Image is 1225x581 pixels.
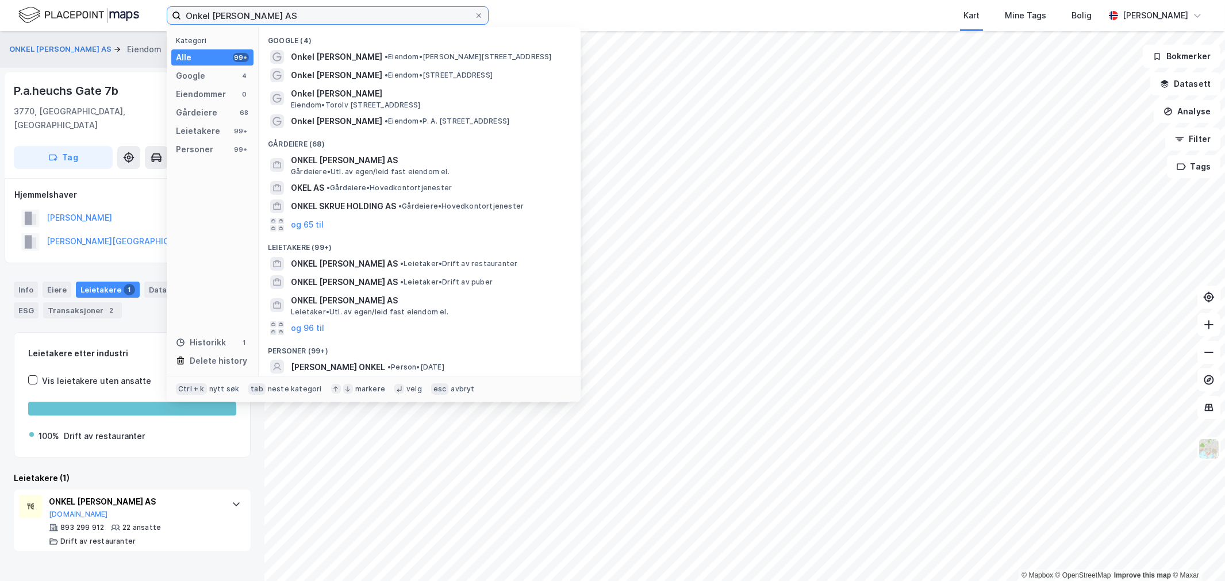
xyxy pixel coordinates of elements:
[385,117,388,125] span: •
[963,9,980,22] div: Kart
[240,108,249,117] div: 68
[291,294,567,307] span: ONKEL [PERSON_NAME] AS
[291,360,385,374] span: [PERSON_NAME] ONKEL
[14,282,38,298] div: Info
[1165,128,1220,151] button: Filter
[387,363,444,372] span: Person • [DATE]
[43,302,122,318] div: Transaksjoner
[259,337,581,358] div: Personer (99+)
[190,354,247,368] div: Delete history
[233,126,249,136] div: 99+
[355,384,385,394] div: markere
[291,181,324,195] span: OKEL AS
[18,5,139,25] img: logo.f888ab2527a4732fd821a326f86c7f29.svg
[291,275,398,289] span: ONKEL [PERSON_NAME] AS
[14,188,250,202] div: Hjemmelshaver
[291,114,382,128] span: Onkel [PERSON_NAME]
[385,117,509,126] span: Eiendom • P. A. [STREET_ADDRESS]
[385,52,388,61] span: •
[1072,9,1092,22] div: Bolig
[1150,72,1220,95] button: Datasett
[400,278,404,286] span: •
[400,278,493,287] span: Leietaker • Drift av puber
[385,71,493,80] span: Eiendom • [STREET_ADDRESS]
[144,282,187,298] div: Datasett
[42,374,151,388] div: Vis leietakere uten ansatte
[248,383,266,395] div: tab
[14,146,113,169] button: Tag
[28,347,236,360] div: Leietakere etter industri
[176,87,226,101] div: Eiendommer
[387,363,391,371] span: •
[233,53,249,62] div: 99+
[259,130,581,151] div: Gårdeiere (68)
[176,51,191,64] div: Alle
[431,383,449,395] div: esc
[291,218,324,232] button: og 65 til
[1143,45,1220,68] button: Bokmerker
[49,495,220,509] div: ONKEL [PERSON_NAME] AS
[291,257,398,271] span: ONKEL [PERSON_NAME] AS
[14,471,251,485] div: Leietakere (1)
[291,87,567,101] span: Onkel [PERSON_NAME]
[291,50,382,64] span: Onkel [PERSON_NAME]
[1198,438,1220,460] img: Z
[176,383,207,395] div: Ctrl + k
[233,145,249,154] div: 99+
[9,44,114,55] button: ONKEL [PERSON_NAME] AS
[124,284,135,295] div: 1
[240,338,249,347] div: 1
[259,27,581,48] div: Google (4)
[122,523,161,532] div: 22 ansatte
[176,336,226,349] div: Historikk
[64,429,145,443] div: Drift av restauranter
[406,384,422,394] div: velg
[176,106,217,120] div: Gårdeiere
[14,82,120,100] div: P.a.heuchs Gate 7b
[76,282,140,298] div: Leietakere
[291,68,382,82] span: Onkel [PERSON_NAME]
[176,124,220,138] div: Leietakere
[176,36,254,45] div: Kategori
[291,307,448,317] span: Leietaker • Utl. av egen/leid fast eiendom el.
[176,143,213,156] div: Personer
[240,90,249,99] div: 0
[60,523,104,532] div: 893 299 912
[1114,571,1171,579] a: Improve this map
[451,384,474,394] div: avbryt
[400,259,404,268] span: •
[49,510,108,519] button: [DOMAIN_NAME]
[106,305,117,316] div: 2
[291,199,396,213] span: ONKEL SKRUE HOLDING AS
[1167,155,1220,178] button: Tags
[43,282,71,298] div: Eiere
[327,183,330,192] span: •
[127,43,162,56] div: Eiendom
[291,153,567,167] span: ONKEL [PERSON_NAME] AS
[14,302,39,318] div: ESG
[60,537,136,546] div: Drift av restauranter
[327,183,452,193] span: Gårdeiere • Hovedkontortjenester
[1022,571,1053,579] a: Mapbox
[181,7,474,24] input: Søk på adresse, matrikkel, gårdeiere, leietakere eller personer
[1154,100,1220,123] button: Analyse
[291,101,420,110] span: Eiendom • Torolv [STREET_ADDRESS]
[1168,526,1225,581] iframe: Chat Widget
[1123,9,1188,22] div: [PERSON_NAME]
[291,167,450,176] span: Gårdeiere • Utl. av egen/leid fast eiendom el.
[1005,9,1046,22] div: Mine Tags
[1168,526,1225,581] div: Kontrollprogram for chat
[14,105,194,132] div: 3770, [GEOGRAPHIC_DATA], [GEOGRAPHIC_DATA]
[385,71,388,79] span: •
[398,202,402,210] span: •
[209,384,240,394] div: nytt søk
[39,429,59,443] div: 100%
[400,259,517,268] span: Leietaker • Drift av restauranter
[268,384,322,394] div: neste kategori
[240,71,249,80] div: 4
[259,234,581,255] div: Leietakere (99+)
[398,202,524,211] span: Gårdeiere • Hovedkontortjenester
[176,69,205,83] div: Google
[385,52,552,61] span: Eiendom • [PERSON_NAME][STREET_ADDRESS]
[1055,571,1111,579] a: OpenStreetMap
